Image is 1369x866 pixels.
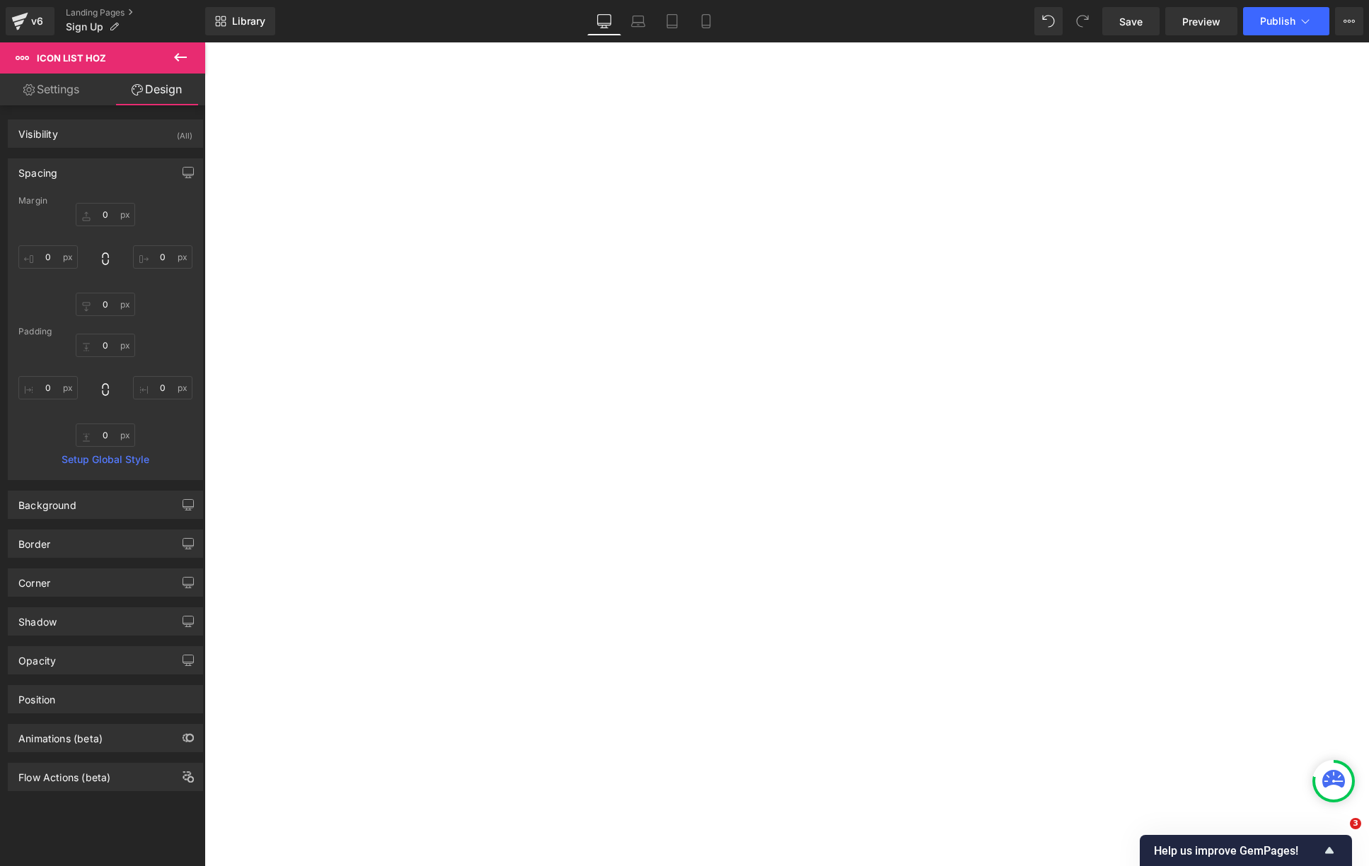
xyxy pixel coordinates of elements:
[1165,7,1237,35] a: Preview
[18,647,56,667] div: Opacity
[18,159,57,179] div: Spacing
[177,120,192,144] div: (All)
[1335,7,1363,35] button: More
[76,293,135,316] input: 0
[66,21,103,33] span: Sign Up
[18,196,192,206] div: Margin
[28,12,46,30] div: v6
[76,203,135,226] input: 0
[133,245,192,269] input: 0
[1154,844,1321,858] span: Help us improve GemPages!
[133,376,192,399] input: 0
[18,454,192,465] a: Setup Global Style
[18,569,50,589] div: Corner
[76,423,135,447] input: 0
[18,530,50,550] div: Border
[1034,7,1063,35] button: Undo
[66,7,205,18] a: Landing Pages
[18,491,76,511] div: Background
[232,15,265,28] span: Library
[204,42,1369,866] iframe: To enrich screen reader interactions, please activate Accessibility in Grammarly extension settings
[18,725,103,744] div: Animations (beta)
[18,327,192,337] div: Padding
[587,7,621,35] a: Desktop
[1154,842,1338,859] button: Show survey - Help us improve GemPages!
[205,7,275,35] a: New Library
[18,120,58,140] div: Visibility
[1243,7,1329,35] button: Publish
[655,7,689,35] a: Tablet
[18,376,78,399] input: 0
[1182,14,1220,29] span: Preview
[1068,7,1097,35] button: Redo
[18,608,57,628] div: Shadow
[18,763,110,783] div: Flow Actions (beta)
[37,52,106,64] span: Icon List Hoz
[1119,14,1143,29] span: Save
[18,686,55,706] div: Position
[6,7,54,35] a: v6
[689,7,723,35] a: Mobile
[1321,818,1355,852] iframe: Intercom live chat
[105,74,208,105] a: Design
[76,334,135,357] input: 0
[18,245,78,269] input: 0
[621,7,655,35] a: Laptop
[1350,818,1361,829] span: 3
[1260,16,1295,27] span: Publish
